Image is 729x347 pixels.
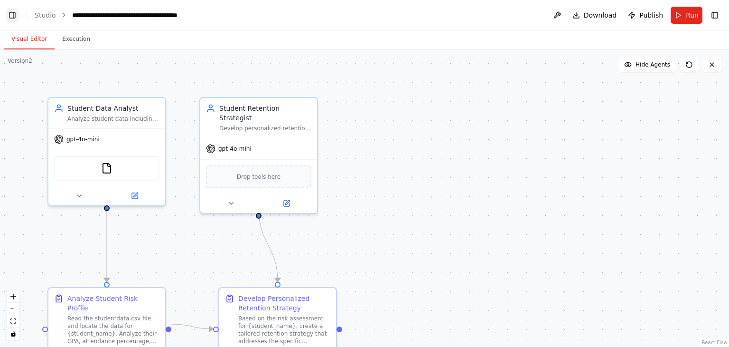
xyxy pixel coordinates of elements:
button: Execution [55,29,98,49]
div: Student Data AnalystAnalyze student data including {student_name}, GPA, attendance, engagement le... [47,97,166,206]
span: gpt-4o-mini [218,145,252,153]
button: Hide Agents [618,57,676,72]
nav: breadcrumb [35,10,179,20]
span: Download [584,10,617,20]
g: Edge from 9fae0ea6-6999-4b6f-b32b-fd93ac9f9f31 to d876efe0-ca82-4c81-a1bf-0384e60b8b11 [254,208,282,281]
button: zoom out [7,303,19,315]
button: Publish [624,7,667,24]
button: zoom in [7,290,19,303]
div: React Flow controls [7,290,19,340]
g: Edge from 4ab69979-8791-42cc-971e-7c0faadc480d to d876efe0-ca82-4c81-a1bf-0384e60b8b11 [171,319,213,334]
a: React Flow attribution [702,340,728,345]
button: Run [671,7,702,24]
button: Open in side panel [260,198,313,209]
a: Studio [35,11,56,19]
span: Drop tools here [237,172,281,182]
img: FileReadTool [101,163,112,174]
button: Open in side panel [108,190,161,202]
button: Show right sidebar [708,9,721,22]
div: Analyze Student Risk Profile [67,294,159,313]
div: Analyze student data including {student_name}, GPA, attendance, engagement levels, and extracurri... [67,115,159,123]
div: Version 2 [8,57,32,65]
span: Publish [639,10,663,20]
div: Read the studentdata.csv file and locate the data for {student_name}. Analyze their GPA, attendan... [67,315,159,345]
div: Student Retention StrategistDevelop personalized retention strategies for students based on their... [199,97,318,214]
span: Run [686,10,699,20]
button: Download [569,7,621,24]
div: Based on the risk assessment for {student_name}, create a tailored retention strategy that addres... [238,315,330,345]
span: Hide Agents [636,61,670,68]
button: Visual Editor [4,29,55,49]
div: Student Data Analyst [67,104,159,113]
div: Student Retention Strategist [219,104,311,123]
button: fit view [7,315,19,328]
div: Develop personalized retention strategies for students based on their risk assessment, focusing o... [219,125,311,132]
g: Edge from 286444e3-c20e-4ac1-ac56-4dc8ea96d98e to 4ab69979-8791-42cc-971e-7c0faadc480d [102,210,112,281]
span: gpt-4o-mini [66,135,100,143]
button: Show left sidebar [6,9,19,22]
div: Develop Personalized Retention Strategy [238,294,330,313]
button: toggle interactivity [7,328,19,340]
